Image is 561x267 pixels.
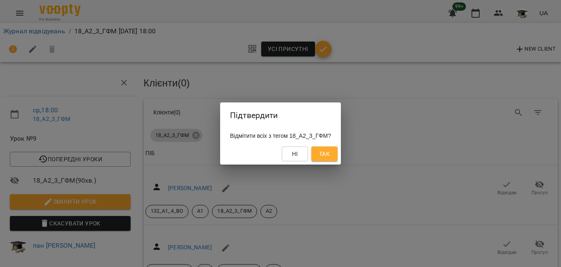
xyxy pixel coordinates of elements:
[220,128,341,143] div: Відмітити всіх з тегом 18_А2_3_ГФМ?
[282,146,308,161] button: Ні
[311,146,338,161] button: Так
[319,149,330,159] span: Так
[292,149,298,159] span: Ні
[230,109,331,122] h2: Підтвердити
